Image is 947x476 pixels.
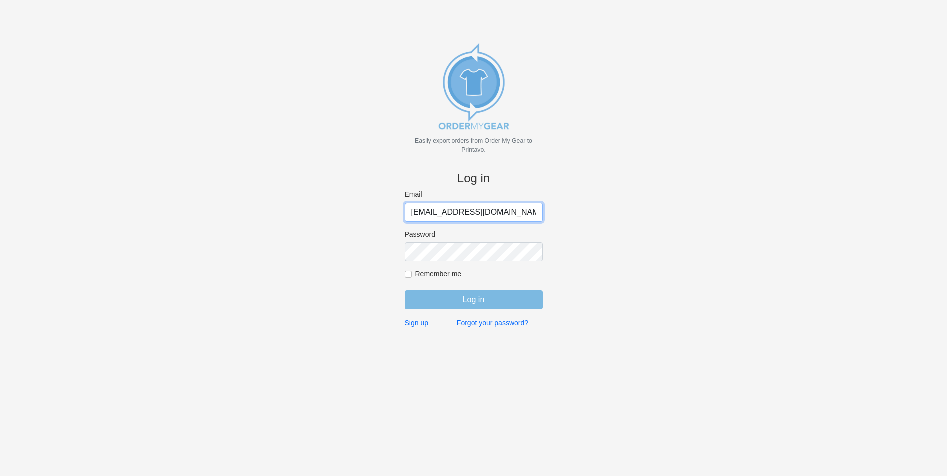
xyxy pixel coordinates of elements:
[405,290,543,309] input: Log in
[405,230,543,238] label: Password
[415,269,543,278] label: Remember me
[405,190,543,199] label: Email
[457,318,528,327] a: Forgot your password?
[405,318,428,327] a: Sign up
[424,36,524,136] img: new_omg_export_logo-652582c309f788888370c3373ec495a74b7b3fc93c8838f76510ecd25890bcc4.png
[405,171,543,186] h4: Log in
[405,136,543,154] p: Easily export orders from Order My Gear to Printavo.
